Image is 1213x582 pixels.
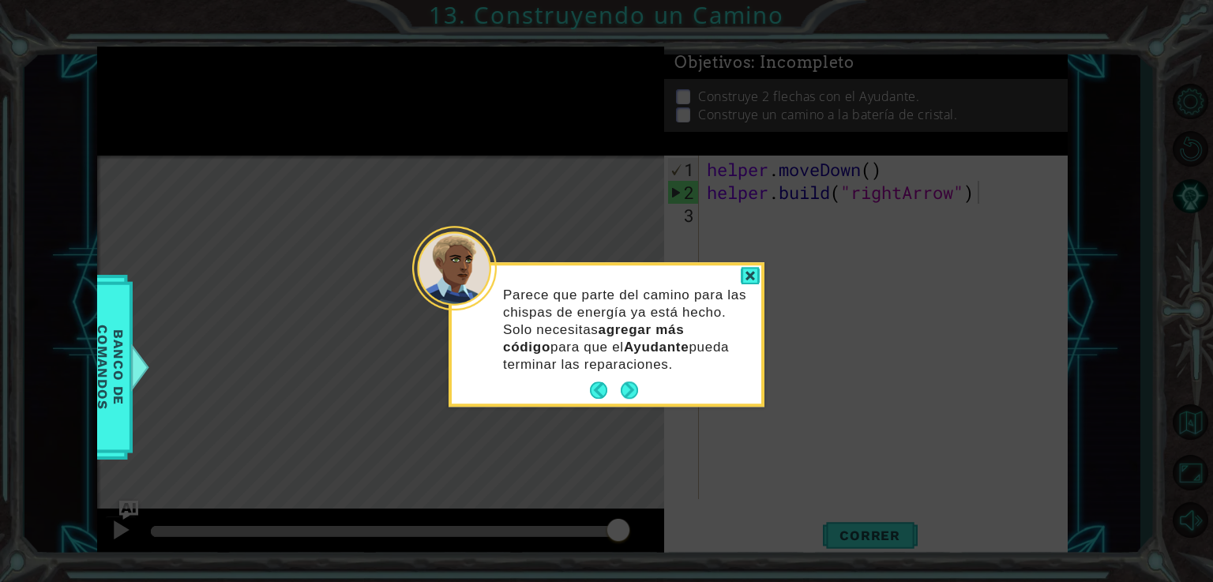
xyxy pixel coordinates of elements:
button: Back [590,381,621,399]
strong: Ayudante [624,340,689,355]
span: Banco de comandos [90,286,131,449]
strong: agregar más código [503,322,684,355]
p: Parece que parte del camino para las chispas de energía ya está hecho. Solo necesitas para que el... [503,287,750,374]
button: Next [621,381,638,399]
